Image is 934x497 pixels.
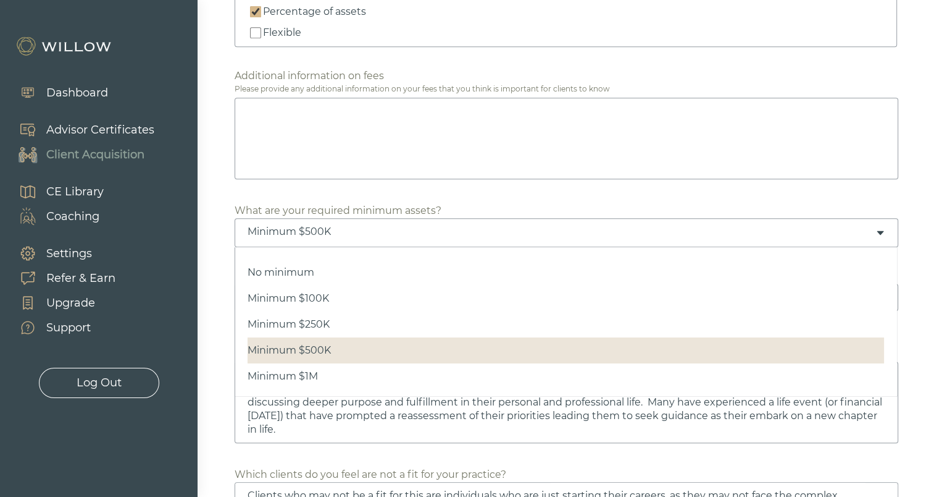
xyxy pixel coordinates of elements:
div: Minimum $1M [248,363,884,389]
div: Log Out [77,375,122,391]
input: Percentage of assets [250,6,261,17]
div: Minimum $500K [248,338,884,363]
div: Please provide any additional information on your fees that you think is important for clients to... [235,83,897,95]
a: Refer & Earn [6,266,115,291]
input: Flexible [250,27,261,38]
div: Coaching [46,208,99,225]
textarea: Our ideal client is someone who is a mid-late career professional who may be experiencing signifi... [235,362,898,443]
a: Upgrade [6,291,115,315]
a: Client Acquisition [6,142,154,167]
div: What are your required minimum assets? [235,203,441,218]
div: Refer & Earn [46,270,115,287]
a: Dashboard [6,80,108,105]
a: Settings [6,241,115,266]
div: Client Acquisition [46,147,144,163]
div: Advisor Certificates [46,122,154,138]
div: Minimum $2.5M [248,389,884,415]
div: Upgrade [46,295,95,312]
span: caret-down [875,228,885,238]
div: Dashboard [46,85,108,101]
div: Additional information on fees [235,69,384,83]
div: Minimum $100K [248,286,884,312]
a: Advisor Certificates [6,117,154,142]
div: Percentage of assets [263,4,366,19]
div: Settings [46,245,92,262]
div: CE Library [46,184,104,200]
div: Flexible [263,25,301,40]
div: Minimum $250K [248,312,884,338]
div: Minimum $500K [248,225,875,239]
div: No minimum [248,260,884,286]
a: CE Library [6,179,104,204]
img: Willow [15,36,114,56]
div: Which clients do you feel are not a fit for your practice? [235,467,506,482]
a: Coaching [6,204,104,229]
div: Support [46,320,91,336]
